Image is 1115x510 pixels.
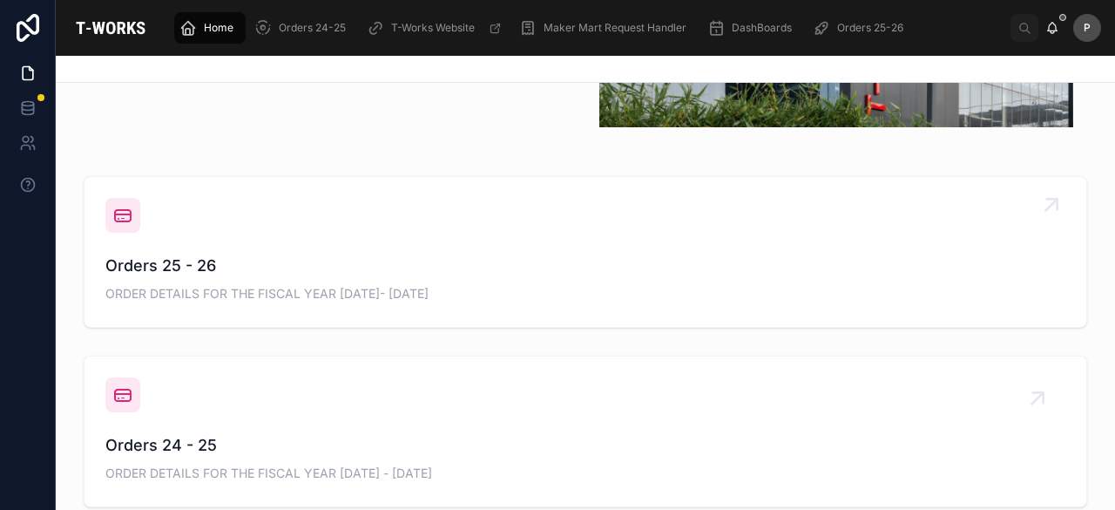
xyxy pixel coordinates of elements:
[70,14,152,42] img: App logo
[84,357,1086,507] a: Orders 24 - 25ORDER DETAILS FOR THE FISCAL YEAR [DATE] - [DATE]
[84,177,1086,327] a: Orders 25 - 26ORDER DETAILS FOR THE FISCAL YEAR [DATE]- [DATE]
[174,12,246,44] a: Home
[808,12,916,44] a: Orders 25-26
[279,21,346,35] span: Orders 24-25
[166,9,1010,47] div: scrollable content
[105,465,1065,482] span: ORDER DETAILS FOR THE FISCAL YEAR [DATE] - [DATE]
[732,21,792,35] span: DashBoards
[544,21,686,35] span: Maker Mart Request Handler
[837,21,903,35] span: Orders 25-26
[391,21,475,35] span: T-Works Website
[362,12,510,44] a: T-Works Website
[105,285,1065,303] span: ORDER DETAILS FOR THE FISCAL YEAR [DATE]- [DATE]
[702,12,804,44] a: DashBoards
[105,433,1065,458] span: Orders 24 - 25
[514,12,699,44] a: Maker Mart Request Handler
[105,254,1065,278] span: Orders 25 - 26
[1084,21,1091,35] span: P
[249,12,358,44] a: Orders 24-25
[204,21,233,35] span: Home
